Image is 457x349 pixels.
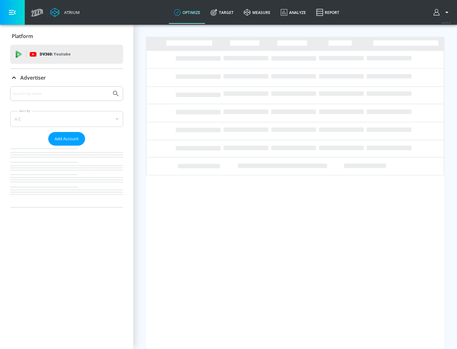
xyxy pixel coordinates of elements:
label: Sort By [18,109,32,113]
p: Platform [12,33,33,40]
button: Add Account [48,132,85,146]
a: Report [311,1,344,24]
a: Target [205,1,239,24]
input: Search by name [13,89,109,98]
p: Youtube [54,51,70,57]
a: optimize [169,1,205,24]
div: Platform [10,27,123,45]
span: Add Account [55,135,79,142]
p: Advertiser [20,74,46,81]
div: Atrium [62,10,80,15]
p: DV360: [40,51,70,58]
div: A-Z [10,111,123,127]
nav: list of Advertiser [10,146,123,207]
span: v 4.25.4 [442,21,451,24]
div: DV360: Youtube [10,45,123,64]
a: Analyze [275,1,311,24]
a: Atrium [50,8,80,17]
div: Advertiser [10,86,123,207]
div: Advertiser [10,69,123,87]
a: measure [239,1,275,24]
